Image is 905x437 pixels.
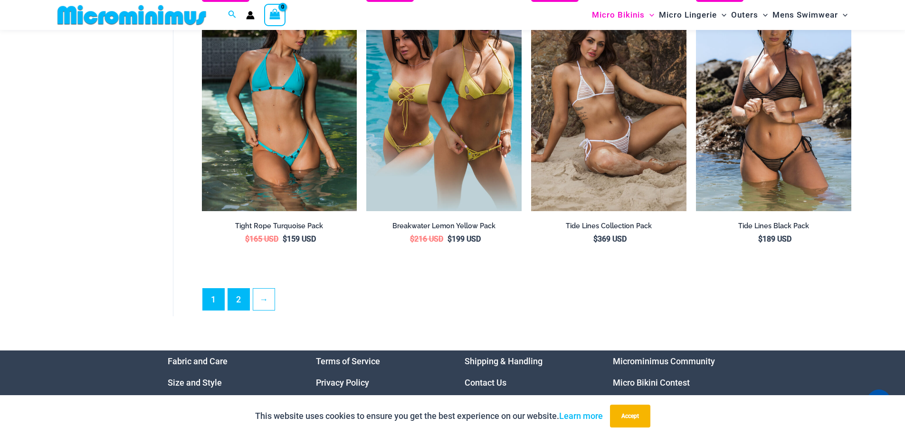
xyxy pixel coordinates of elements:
[228,289,249,310] a: Page 2
[203,289,224,310] span: Page 1
[465,356,543,366] a: Shipping & Handling
[592,3,645,27] span: Micro Bikinis
[316,350,441,415] aside: Footer Widget 2
[228,9,237,21] a: Search icon link
[168,350,293,415] aside: Footer Widget 1
[772,3,838,27] span: Mens Swimwear
[246,11,255,19] a: Account icon link
[448,234,452,243] span: $
[531,222,686,231] h2: Tide Lines Collection Pack
[659,3,717,27] span: Micro Lingerie
[202,222,357,234] a: Tight Rope Turquoise Pack
[613,350,738,415] nav: Menu
[54,4,210,26] img: MM SHOP LOGO FLAT
[168,378,222,388] a: Size and Style
[559,411,603,421] a: Learn more
[531,222,686,234] a: Tide Lines Collection Pack
[448,234,481,243] bdi: 199 USD
[758,234,762,243] span: $
[696,222,851,234] a: Tide Lines Black Pack
[645,3,654,27] span: Menu Toggle
[168,356,228,366] a: Fabric and Care
[657,3,729,27] a: Micro LingerieMenu ToggleMenu Toggle
[729,3,770,27] a: OutersMenu ToggleMenu Toggle
[316,356,380,366] a: Terms of Service
[202,222,357,231] h2: Tight Rope Turquoise Pack
[613,378,690,388] a: Micro Bikini Contest
[245,234,249,243] span: $
[410,234,443,243] bdi: 216 USD
[253,289,275,310] a: →
[316,378,369,388] a: Privacy Policy
[588,1,852,29] nav: Site Navigation
[613,356,715,366] a: Microminimus Community
[758,3,768,27] span: Menu Toggle
[758,234,791,243] bdi: 189 USD
[283,234,287,243] span: $
[770,3,850,27] a: Mens SwimwearMenu ToggleMenu Toggle
[202,288,851,316] nav: Product Pagination
[717,3,726,27] span: Menu Toggle
[168,350,293,415] nav: Menu
[731,3,758,27] span: Outers
[366,222,522,231] h2: Breakwater Lemon Yellow Pack
[610,405,650,427] button: Accept
[593,234,598,243] span: $
[465,350,590,415] nav: Menu
[696,222,851,231] h2: Tide Lines Black Pack
[264,4,286,26] a: View Shopping Cart, empty
[465,350,590,415] aside: Footer Widget 3
[255,409,603,423] p: This website uses cookies to ensure you get the best experience on our website.
[316,350,441,415] nav: Menu
[465,378,506,388] a: Contact Us
[838,3,848,27] span: Menu Toggle
[366,222,522,234] a: Breakwater Lemon Yellow Pack
[613,350,738,415] aside: Footer Widget 4
[593,234,627,243] bdi: 369 USD
[245,234,278,243] bdi: 165 USD
[410,234,414,243] span: $
[283,234,316,243] bdi: 159 USD
[590,3,657,27] a: Micro BikinisMenu ToggleMenu Toggle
